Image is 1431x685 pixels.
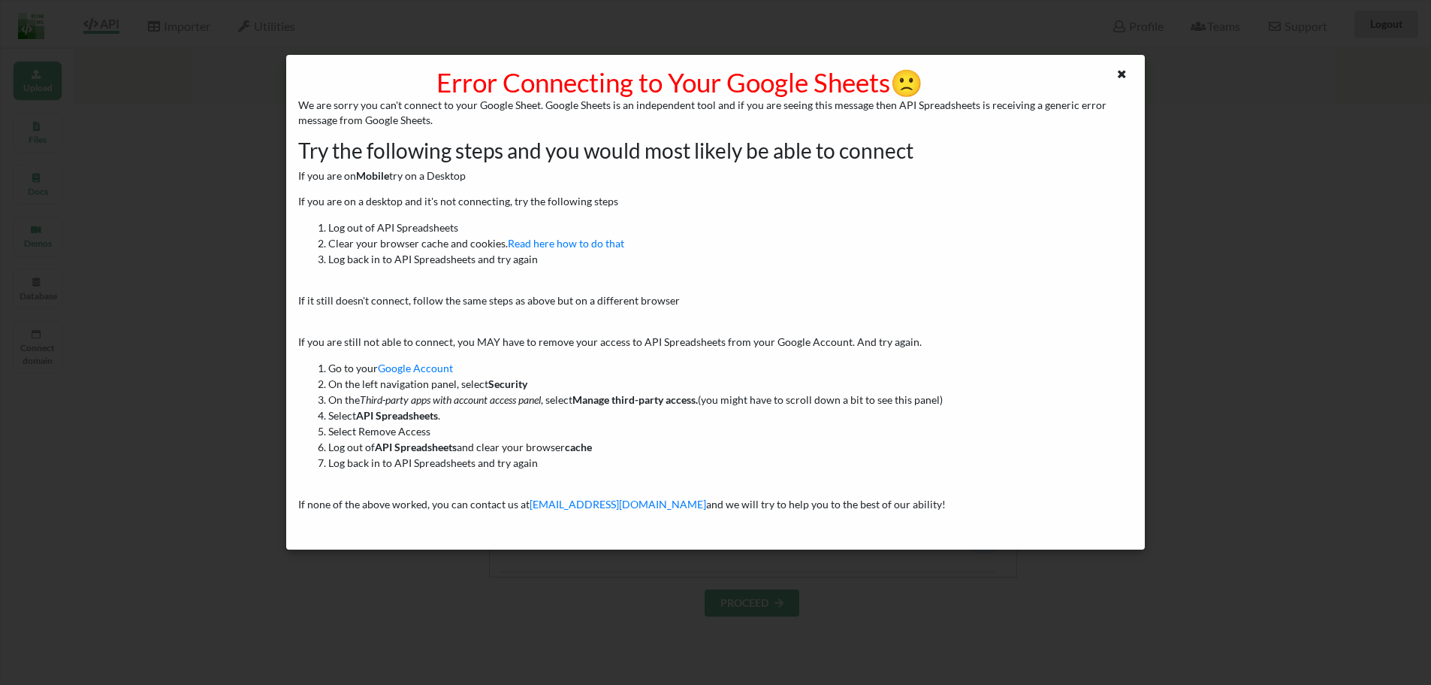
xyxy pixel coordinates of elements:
p: If you are on a desktop and it's not connecting, try the following steps [298,194,1133,209]
b: Mobile [356,169,389,182]
li: Log out of API Spreadsheets [328,220,1133,235]
li: On the , select (you might have to scroll down a bit to see this panel) [328,392,1133,408]
h1: Error Connecting to Your Google Sheets [298,66,1061,98]
i: Third-party apps with account access panel [360,393,541,406]
a: [EMAIL_ADDRESS][DOMAIN_NAME] [530,498,706,511]
b: Manage third-party access. [572,393,698,406]
p: If it still doesn't connect, follow the same steps as above but on a different browser [298,293,1133,308]
p: If none of the above worked, you can contact us at and we will try to help you to the best of our... [298,497,1133,512]
li: Select . [328,408,1133,423]
li: Log out of and clear your browser [328,439,1133,455]
li: Log back in to API Spreadsheets and try again [328,455,1133,471]
b: API Spreadsheets [356,409,438,422]
p: If you are on try on a Desktop [298,168,1133,183]
li: Select Remove Access [328,423,1133,439]
li: Clear your browser cache and cookies. [328,235,1133,251]
a: Google Account [378,362,453,374]
a: Read here how to do that [508,237,624,250]
h2: Try the following steps and you would most likely be able to connect [298,138,1133,164]
p: If you are still not able to connect, you MAY have to remove your access to API Spreadsheets from... [298,335,1133,350]
span: sad-emoji [890,66,923,98]
b: API Spreadsheets [375,441,457,453]
p: We are sorry you can't connect to your Google Sheet. Google Sheets is an independent tool and if ... [298,98,1133,128]
b: Security [488,377,527,390]
li: On the left navigation panel, select [328,376,1133,392]
b: cache [565,441,592,453]
li: Log back in to API Spreadsheets and try again [328,251,1133,267]
li: Go to your [328,360,1133,376]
